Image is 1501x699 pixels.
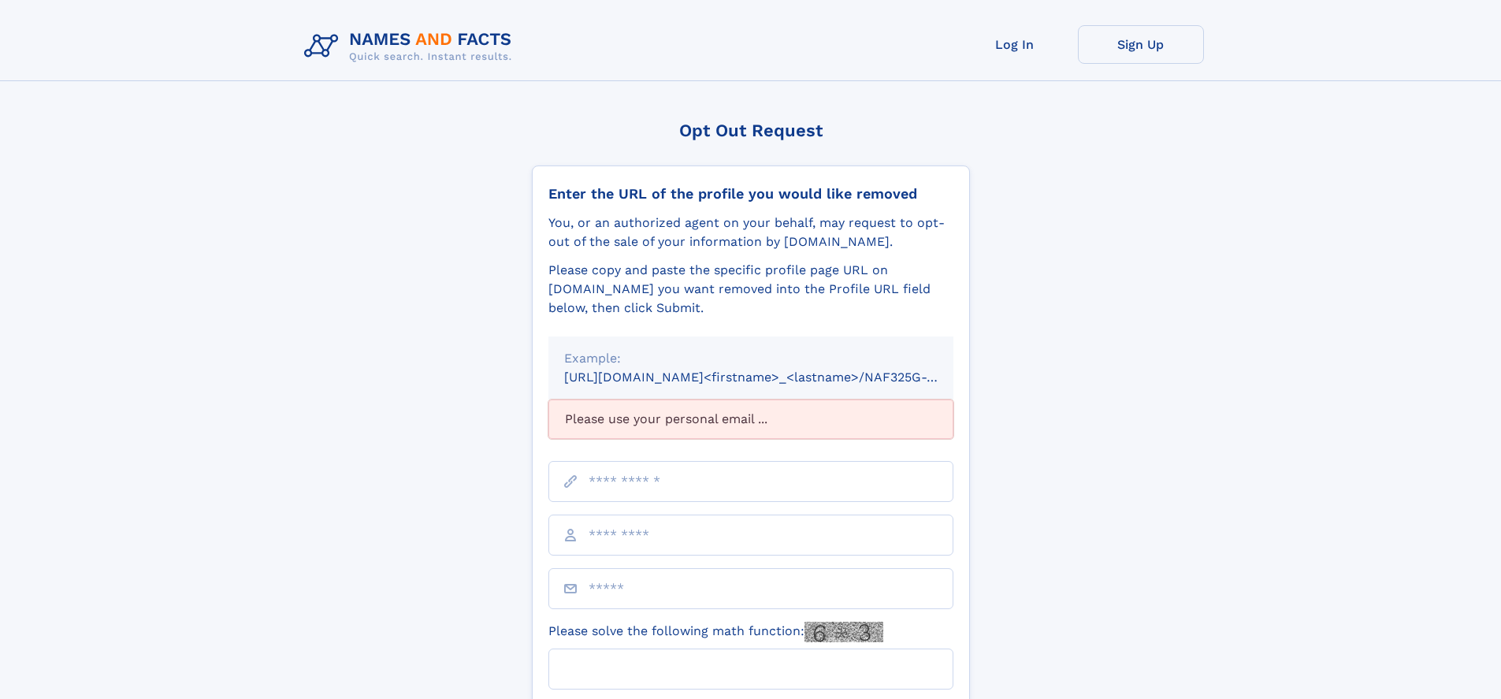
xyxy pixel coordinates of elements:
a: Sign Up [1078,25,1204,64]
label: Please solve the following math function: [548,622,883,642]
img: Logo Names and Facts [298,25,525,68]
small: [URL][DOMAIN_NAME]<firstname>_<lastname>/NAF325G-xxxxxxxx [564,370,983,385]
div: Please use your personal email ... [548,400,953,439]
div: Opt Out Request [532,121,970,140]
div: You, or an authorized agent on your behalf, may request to opt-out of the sale of your informatio... [548,214,953,251]
div: Example: [564,349,938,368]
div: Enter the URL of the profile you would like removed [548,185,953,203]
a: Log In [952,25,1078,64]
div: Please copy and paste the specific profile page URL on [DOMAIN_NAME] you want removed into the Pr... [548,261,953,318]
